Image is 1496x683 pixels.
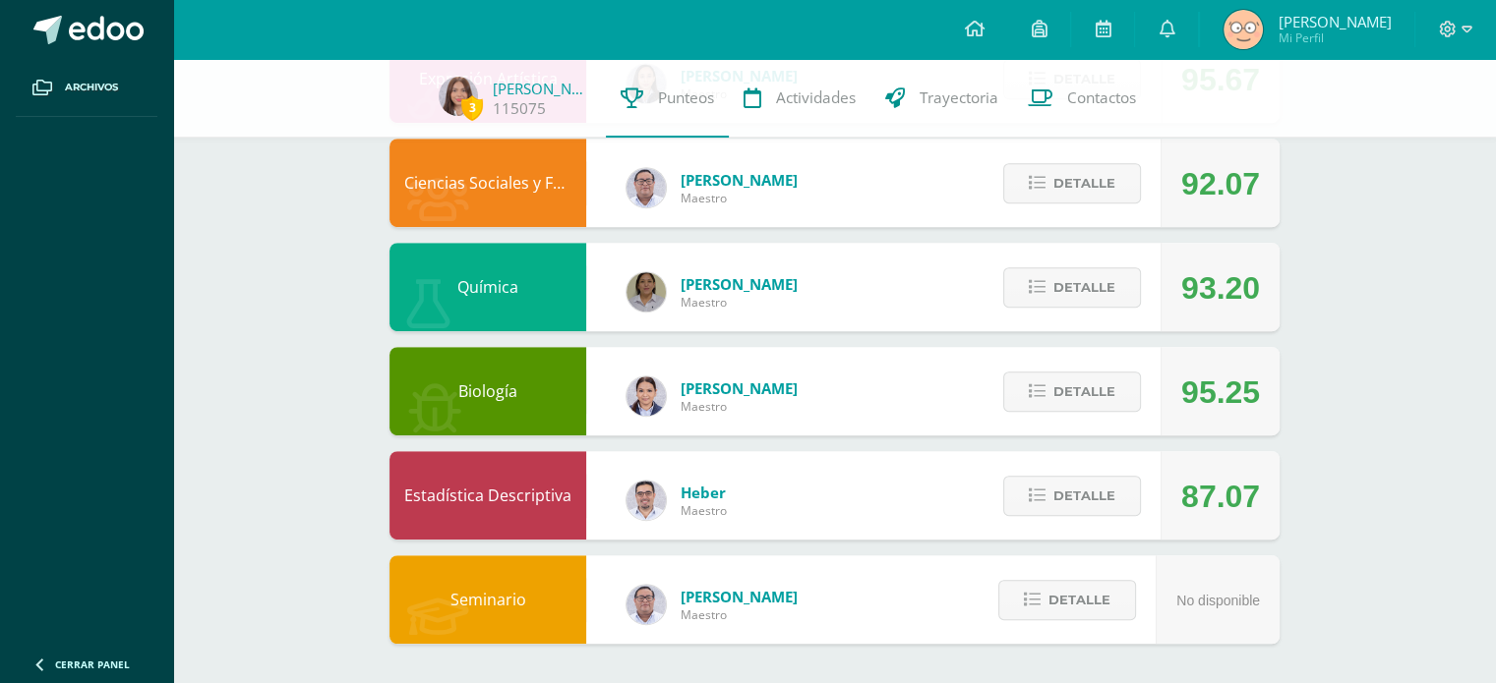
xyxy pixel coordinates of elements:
[627,272,666,312] img: 3af43c4f3931345fadf8ce10480f33e2.png
[681,587,798,606] span: [PERSON_NAME]
[1048,582,1110,618] span: Detalle
[1278,29,1391,46] span: Mi Perfil
[461,95,483,120] span: 3
[681,170,798,190] span: [PERSON_NAME]
[1067,87,1136,108] span: Contactos
[681,274,798,294] span: [PERSON_NAME]
[627,376,666,416] img: 855b3dd62270c154f2b859b7888d8297.png
[1053,478,1115,514] span: Detalle
[65,80,118,95] span: Archivos
[439,77,478,116] img: 9a10a3682ffd06735630b4272c98fdbd.png
[658,87,714,108] span: Punteos
[1003,163,1141,203] button: Detalle
[681,294,798,311] span: Maestro
[389,451,586,540] div: Estadística Descriptiva
[493,79,591,98] a: [PERSON_NAME]
[389,347,586,435] div: Biología
[1053,373,1115,410] span: Detalle
[606,59,729,138] a: Punteos
[870,59,1013,138] a: Trayectoria
[681,483,727,502] span: Heber
[729,59,870,138] a: Actividades
[681,190,798,206] span: Maestro
[16,59,157,117] a: Archivos
[1013,59,1151,138] a: Contactos
[389,243,586,331] div: Química
[627,168,666,207] img: 5778bd7e28cf89dedf9ffa8080fc1cd8.png
[55,657,130,671] span: Cerrar panel
[1053,269,1115,306] span: Detalle
[1003,371,1141,412] button: Detalle
[998,580,1136,620] button: Detalle
[1181,140,1260,228] div: 92.07
[681,606,798,623] span: Maestro
[920,87,998,108] span: Trayectoria
[681,502,727,519] span: Maestro
[627,585,666,624] img: 5778bd7e28cf89dedf9ffa8080fc1cd8.png
[1176,593,1260,608] span: No disponible
[1003,267,1141,308] button: Detalle
[1181,452,1260,541] div: 87.07
[627,481,666,520] img: 54231652241166600daeb3395b4f1510.png
[1181,348,1260,436] div: 95.25
[776,87,856,108] span: Actividades
[681,378,798,398] span: [PERSON_NAME]
[389,139,586,227] div: Ciencias Sociales y Formación Ciudadana 5
[1181,244,1260,332] div: 93.20
[1003,476,1141,516] button: Detalle
[681,398,798,415] span: Maestro
[493,98,546,119] a: 115075
[1224,10,1263,49] img: 57992a7c61bfb1649b44be09b66fa118.png
[389,555,586,644] div: Seminario
[1053,165,1115,201] span: Detalle
[1278,12,1391,31] span: [PERSON_NAME]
